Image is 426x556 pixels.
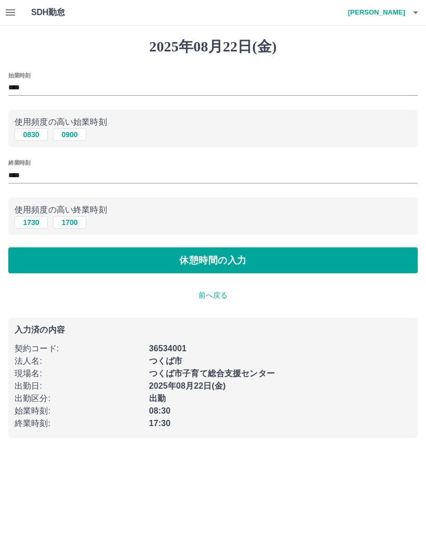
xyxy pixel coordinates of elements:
[15,405,143,417] p: 始業時刻 :
[15,417,143,430] p: 終業時刻 :
[15,216,48,229] button: 1730
[15,355,143,367] p: 法人名 :
[15,392,143,405] p: 出勤区分 :
[15,116,411,128] p: 使用頻度の高い始業時刻
[149,394,166,403] b: 出勤
[149,406,171,415] b: 08:30
[8,38,418,56] h1: 2025年08月22日(金)
[15,128,48,141] button: 0830
[149,344,187,353] b: 36534001
[53,216,86,229] button: 1700
[15,204,411,216] p: 使用頻度の高い終業時刻
[149,369,275,378] b: つくば市子育て総合支援センター
[149,356,183,365] b: つくば市
[8,159,30,167] label: 終業時刻
[15,342,143,355] p: 契約コード :
[8,71,30,79] label: 始業時刻
[149,419,171,428] b: 17:30
[15,326,411,334] p: 入力済の内容
[8,247,418,273] button: 休憩時間の入力
[15,367,143,380] p: 現場名 :
[149,381,226,390] b: 2025年08月22日(金)
[8,290,418,301] p: 前へ戻る
[53,128,86,141] button: 0900
[15,380,143,392] p: 出勤日 :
